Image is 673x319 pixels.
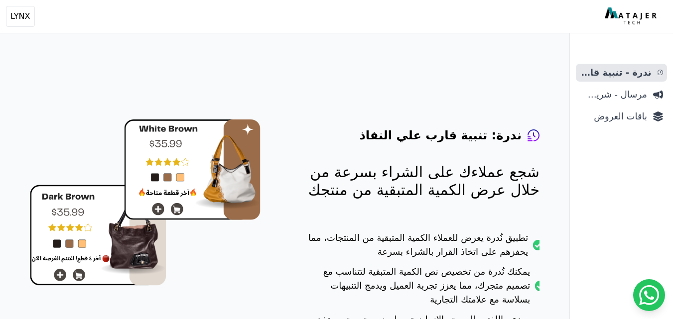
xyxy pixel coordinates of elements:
[580,66,652,80] span: ندرة - تنبية قارب علي النفاذ
[300,231,539,265] li: تطبيق نُدرة يعرض للعملاء الكمية المتبقية من المنتجات، مما يحفزهم على اتخاذ القرار بالشراء بسرعة
[605,7,659,25] img: MatajerTech Logo
[30,119,261,286] img: hero
[300,265,539,313] li: يمكنك نُدرة من تخصيص نص الكمية المتبقية لتتناسب مع تصميم متجرك، مما يعزز تجربة العميل ويدمج التنب...
[300,163,539,199] p: شجع عملاءك على الشراء بسرعة من خلال عرض الكمية المتبقية من منتجك
[580,109,647,123] span: باقات العروض
[359,127,522,143] h4: ندرة: تنبية قارب علي النفاذ
[580,88,647,102] span: مرسال - شريط دعاية
[6,6,35,27] button: LYNX
[10,10,30,22] span: LYNX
